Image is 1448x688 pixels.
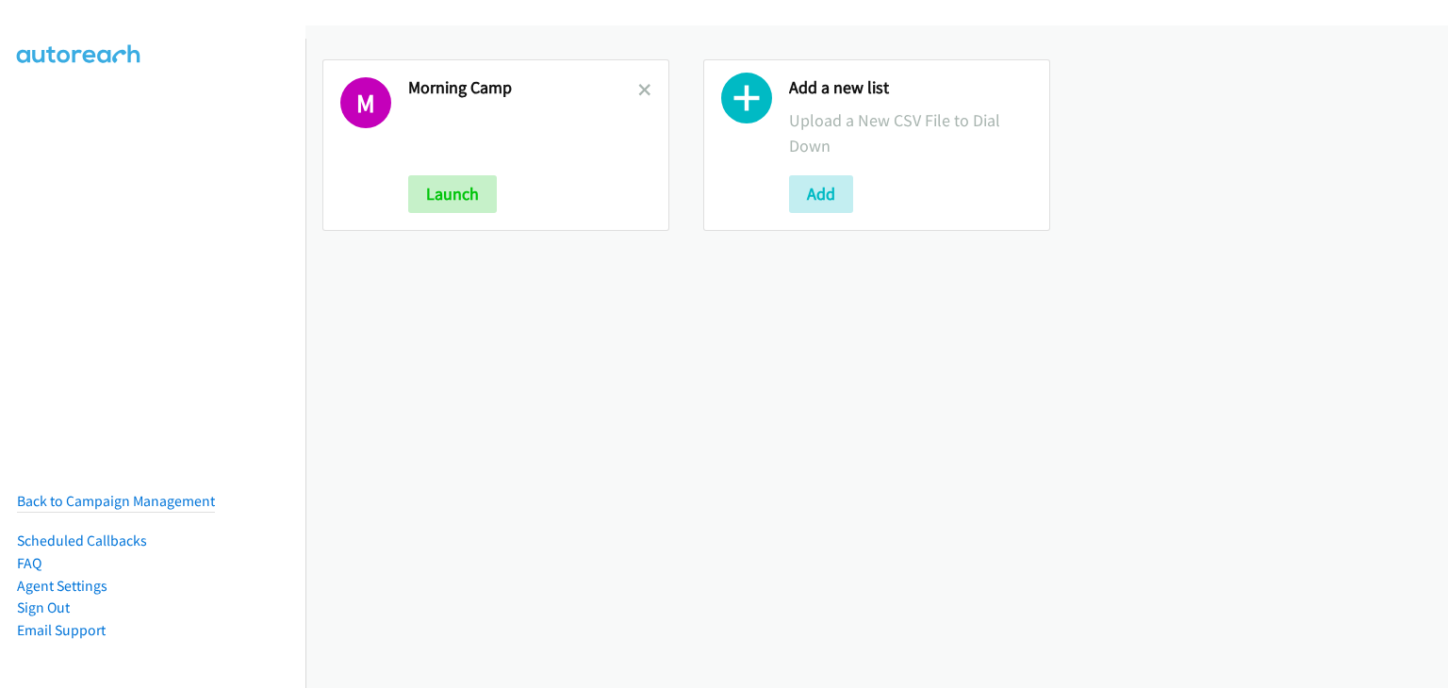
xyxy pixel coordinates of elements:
[17,532,147,549] a: Scheduled Callbacks
[17,554,41,572] a: FAQ
[789,175,853,213] button: Add
[340,77,391,128] h1: M
[17,492,215,510] a: Back to Campaign Management
[17,621,106,639] a: Email Support
[789,107,1032,158] p: Upload a New CSV File to Dial Down
[408,77,638,99] h2: Morning Camp
[17,598,70,616] a: Sign Out
[789,77,1032,99] h2: Add a new list
[408,175,497,213] button: Launch
[17,577,107,595] a: Agent Settings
